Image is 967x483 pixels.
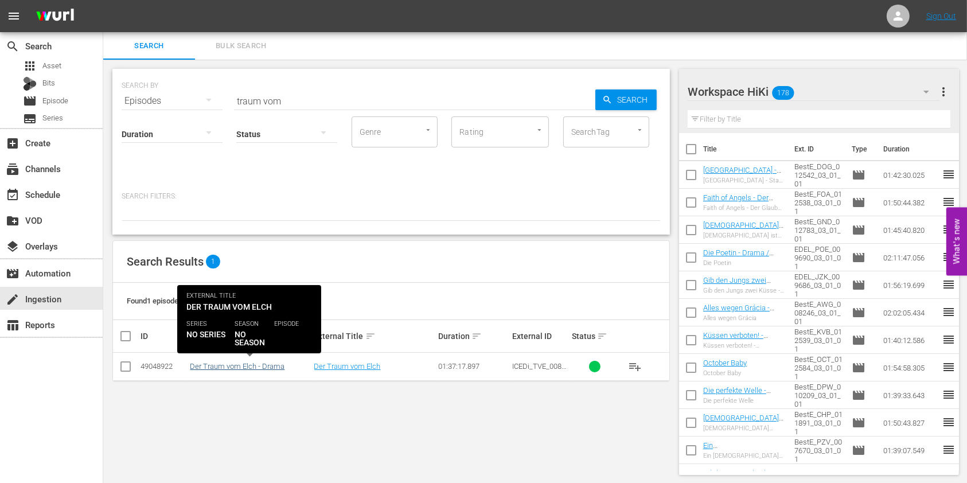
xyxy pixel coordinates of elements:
[703,166,781,192] a: [GEOGRAPHIC_DATA] - Stadt der [GEOGRAPHIC_DATA]
[942,388,956,402] span: reorder
[6,40,20,53] span: Search
[512,332,568,341] div: External ID
[852,361,865,375] span: Episode
[845,133,876,165] th: Type
[703,314,785,322] div: Alles wegen Grácia
[206,255,220,268] span: 1
[703,359,747,367] a: October Baby
[852,168,865,182] span: Episode
[202,40,280,53] span: Bulk Search
[703,397,785,404] div: Die perfekte Welle
[6,293,20,306] span: Ingestion
[852,196,865,209] span: Episode
[790,381,848,409] td: BestE_DPW_010209_03_01_01
[790,326,848,354] td: BestE_KVB_012539_03_01_01
[42,95,68,107] span: Episode
[628,360,642,373] span: playlist_add
[852,251,865,264] span: Episode
[703,232,785,239] div: [DEMOGRAPHIC_DATA] ist nicht tot 5 – Wir vertrauen auf [DEMOGRAPHIC_DATA]
[852,306,865,320] span: Episode
[942,223,956,236] span: reorder
[42,77,55,89] span: Bits
[879,216,942,244] td: 01:45:40.820
[703,424,785,432] div: [DEMOGRAPHIC_DATA] People – Reicht das [DEMOGRAPHIC_DATA] noch aus?
[438,362,509,371] div: 01:37:17.897
[471,331,482,341] span: sort
[239,331,249,341] span: sort
[23,77,37,91] div: Bits
[23,59,37,73] span: Asset
[942,278,956,291] span: reorder
[790,354,848,381] td: BestE_OCT_012584_03_01_01
[942,360,956,374] span: reorder
[942,195,956,209] span: reorder
[703,133,787,165] th: Title
[572,329,618,343] div: Status
[937,85,950,99] span: more_vert
[790,244,848,271] td: EDEL_POE_009690_03_01_01
[790,437,848,464] td: BestE_PZV_007670_03_01_01
[42,60,61,72] span: Asset
[122,192,661,201] p: Search Filters:
[6,188,20,202] span: Schedule
[190,329,310,343] div: Internal Title
[314,329,435,343] div: External Title
[852,388,865,402] span: Episode
[6,214,20,228] span: VOD
[703,193,773,219] a: Faith of Angels - Der Glaube an Engel - Drama/Family
[879,161,942,189] td: 01:42:30.025
[703,221,783,255] a: [DEMOGRAPHIC_DATA] ist nicht tot 5 – Wir vertrauen auf [DEMOGRAPHIC_DATA]
[879,326,942,354] td: 01:40:12.586
[942,443,956,457] span: reorder
[942,305,956,319] span: reorder
[879,244,942,271] td: 02:11:47.056
[597,331,607,341] span: sort
[703,177,785,184] div: [GEOGRAPHIC_DATA] - Stadt der [GEOGRAPHIC_DATA]
[6,267,20,281] span: Automation
[876,133,945,165] th: Duration
[790,161,848,189] td: BestE_DOG_012542_03_01_01
[703,248,774,274] a: Die Poetin - Drama / Romance - EXT-Pandastorm
[703,303,774,321] a: Alles wegen Grácia - Drama, Romance
[688,76,940,108] div: Workspace HiKi
[879,299,942,326] td: 02:02:05.434
[703,386,771,403] a: Die perfekte Welle - Drama
[703,259,785,267] div: Die Poetin
[937,78,950,106] button: more_vert
[190,362,284,371] a: Der Traum vom Elch - Drama
[852,278,865,292] span: Episode
[852,416,865,430] span: Episode
[634,124,645,135] button: Open
[942,250,956,264] span: reorder
[879,189,942,216] td: 01:50:44.382
[879,354,942,381] td: 01:54:58.305
[438,329,509,343] div: Duration
[942,168,956,181] span: reorder
[23,112,37,126] span: Series
[23,94,37,108] span: Episode
[703,276,782,310] a: Gib den Jungs zwei Küsse - Mum's List - Romance / Drama- EXT-Pandastorm
[595,89,657,110] button: Search
[7,9,21,23] span: menu
[703,287,785,294] div: Gib den Jungs zwei Küsse - Mum's List
[6,240,20,254] span: Overlays
[790,409,848,437] td: BestE_CHP_011891_03_01_01
[879,381,942,409] td: 01:39:33.643
[122,85,223,117] div: Episodes
[365,331,376,341] span: sort
[879,409,942,437] td: 01:50:43.827
[6,318,20,332] span: Reports
[790,299,848,326] td: BestE_AWG_008246_03_01_01
[613,89,657,110] span: Search
[28,3,83,30] img: ans4CAIJ8jUAAAAAAAAAAAAAAAAAAAAAAAAgQb4GAAAAAAAAAAAAAAAAAAAAAAAAJMjXAAAAAAAAAAAAAAAAAAAAAAAAgAT5G...
[127,255,204,268] span: Search Results
[6,162,20,176] span: Channels
[942,415,956,429] span: reorder
[534,124,545,135] button: Open
[852,333,865,347] span: Episode
[790,216,848,244] td: BestE_GND_012783_03_01_01
[703,331,768,357] a: Küssen verboten! - Honeymoon mit Hindernissen
[946,208,967,276] button: Open Feedback Widget
[703,369,747,377] div: October Baby
[879,437,942,464] td: 01:39:07.549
